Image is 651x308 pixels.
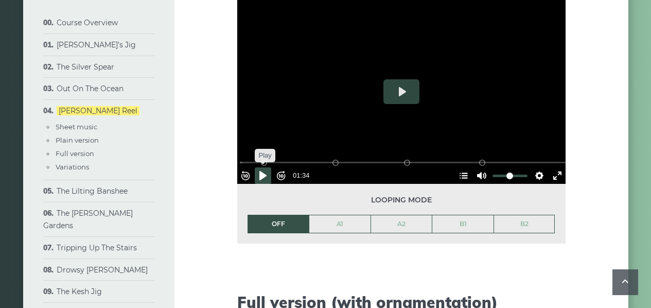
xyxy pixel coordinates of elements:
a: Full version [56,149,94,158]
a: The Silver Spear [57,62,114,72]
a: Sheet music [56,123,97,131]
a: The Kesh Jig [57,287,102,296]
a: Out On The Ocean [57,84,124,93]
a: B2 [494,215,555,233]
a: Variations [56,163,89,171]
a: Drowsy [PERSON_NAME] [57,265,148,275]
a: A2 [371,215,432,233]
a: A1 [309,215,371,233]
span: Looping mode [248,194,555,206]
a: The Lilting Banshee [57,186,128,196]
a: The [PERSON_NAME] Gardens [43,209,133,230]
a: B1 [432,215,494,233]
a: Plain version [56,136,99,144]
a: Tripping Up The Stairs [57,243,137,252]
a: [PERSON_NAME]’s Jig [57,40,136,49]
a: [PERSON_NAME] Reel [57,106,139,115]
a: Course Overview [57,18,118,27]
